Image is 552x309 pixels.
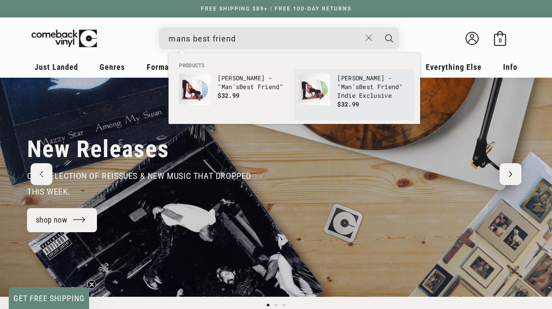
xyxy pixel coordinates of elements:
[503,62,517,72] span: Info
[147,62,176,72] span: Formats
[272,301,280,309] button: Load slide 2 of 3
[175,69,294,120] li: products: Sabrina Carpenter - "Man's Best Friend"
[378,27,400,49] button: Search
[377,82,399,91] b: Friend
[27,171,251,197] span: our selection of reissues & new music that dropped this week.
[337,100,359,108] span: $32.99
[499,37,502,44] span: 0
[426,62,482,72] span: Everything Else
[87,280,96,289] button: Close teaser
[264,301,272,309] button: Load slide 1 of 3
[359,82,373,91] b: Best
[27,135,169,164] h2: New Releases
[100,62,125,72] span: Genres
[169,30,361,48] input: When autocomplete results are available use up and down arrows to review and enter to select
[361,28,377,48] button: Close
[258,82,279,91] b: Friend
[280,301,288,309] button: Load slide 3 of 3
[9,287,89,309] div: GET FREE SHIPPINGClose teaser
[217,91,239,100] span: $32.99
[192,6,360,12] a: FREE SHIPPING $89+ | FREE 100-DAY RETURNS
[169,53,420,124] div: Products
[179,74,290,116] a: Sabrina Carpenter - "Man's Best Friend" [PERSON_NAME] - "Man'sBest Friend" $32.99
[179,74,210,105] img: Sabrina Carpenter - "Man's Best Friend"
[299,74,330,105] img: Sabrina Carpenter - "Man's Best Friend" Indie Exclusive
[299,74,410,116] a: Sabrina Carpenter - "Man's Best Friend" Indie Exclusive [PERSON_NAME] - "Man'sBest Friend" Indie ...
[239,82,254,91] b: Best
[27,208,97,232] a: shop now
[294,69,414,120] li: products: Sabrina Carpenter - "Man's Best Friend" Indie Exclusive
[159,27,399,49] div: Search
[217,74,290,91] p: [PERSON_NAME] - "Man's "
[14,294,85,303] span: GET FREE SHIPPING
[175,62,414,69] li: Products
[34,62,78,72] span: Just Landed
[337,74,410,100] p: [PERSON_NAME] - "Man's " Indie Exclusive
